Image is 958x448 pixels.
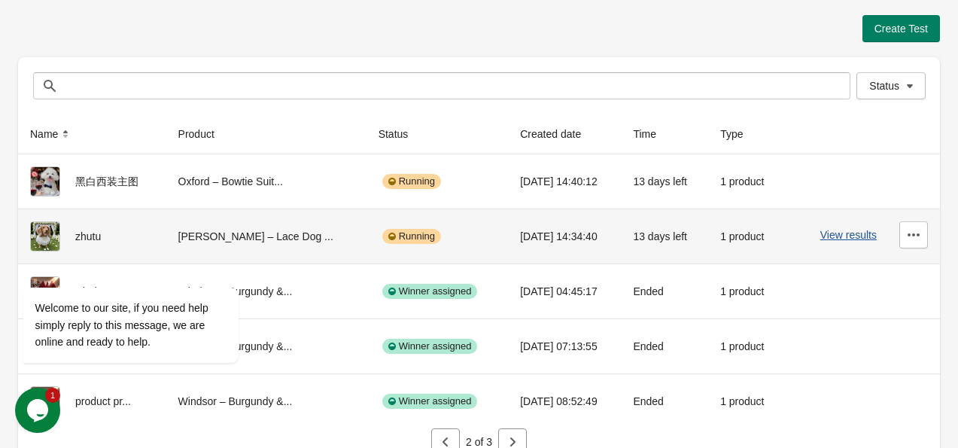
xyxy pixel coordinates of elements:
div: Running [382,174,441,189]
button: Name [24,120,79,148]
div: 1 product [720,331,772,361]
div: Ended [633,331,696,361]
div: 13 days left [633,221,696,251]
span: 2 of 3 [466,436,492,448]
button: Type [714,120,764,148]
div: [DATE] 04:45:17 [520,276,609,306]
button: Create Test [862,15,940,42]
div: Ended [633,386,696,416]
div: 1 product [720,386,772,416]
button: Time [627,120,677,148]
div: Winner assigned [382,284,478,299]
div: 1 product [720,221,772,251]
div: [DATE] 14:34:40 [520,221,609,251]
button: Created date [514,120,602,148]
div: [DATE] 07:13:55 [520,331,609,361]
div: Winner assigned [382,394,478,409]
iframe: chat widget [15,388,63,433]
div: 1 product [720,276,772,306]
div: Winner assigned [382,339,478,354]
button: View results [820,229,877,241]
button: Status [856,72,926,99]
div: 1 product [720,166,772,197]
span: Create Test [874,23,928,35]
span: Status [869,80,899,92]
iframe: chat widget [15,151,286,380]
div: Running [382,229,441,244]
button: Product [172,120,236,148]
div: [DATE] 14:40:12 [520,166,609,197]
div: [DATE] 08:52:49 [520,386,609,416]
div: 13 days left [633,166,696,197]
div: Ended [633,276,696,306]
div: Windsor – Burgundy &... [178,386,354,416]
button: Status [373,120,430,148]
div: product pr... [30,386,154,416]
